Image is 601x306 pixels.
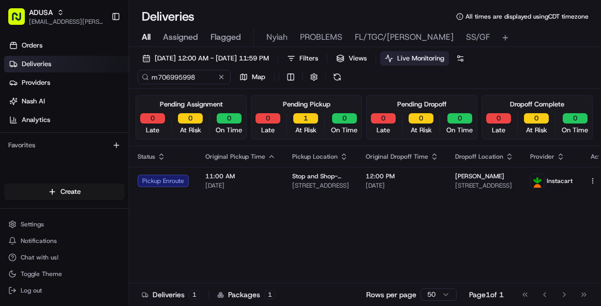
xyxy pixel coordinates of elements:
span: SS/GF [466,31,490,43]
span: [STREET_ADDRESS] [292,181,349,190]
div: 1 [264,290,276,299]
button: ADUSA [29,7,53,18]
button: 0 [217,113,242,124]
span: Filters [299,54,318,63]
div: Pending Pickup [283,100,330,109]
input: Type to search [138,70,231,84]
span: FL/TGC/[PERSON_NAME] [355,31,454,43]
div: Pending Assignment [160,100,223,109]
button: ADUSA[EMAIL_ADDRESS][PERSON_NAME][DOMAIN_NAME] [4,4,107,29]
span: [PERSON_NAME] [455,172,504,180]
span: Late [261,126,275,135]
div: Pending Dropoff0Late0At Risk0On Time [366,95,477,140]
span: Late [146,126,159,135]
span: At Risk [411,126,432,135]
button: Log out [4,283,125,298]
span: PROBLEMS [300,31,342,43]
a: Nash AI [4,93,129,110]
button: Toggle Theme [4,267,125,281]
p: Rows per page [366,289,416,300]
span: Notifications [21,237,57,245]
span: [STREET_ADDRESS] [455,181,514,190]
button: Create [4,183,125,200]
a: Providers [4,74,129,91]
span: Original Dropoff Time [366,152,428,161]
h1: Deliveries [142,8,194,25]
a: Analytics [4,112,129,128]
span: Deliveries [22,59,51,69]
button: Views [332,51,371,66]
div: Page 1 of 1 [469,289,504,300]
span: 12:00 PM [366,172,439,180]
button: Filters [282,51,323,66]
a: Orders [4,37,129,54]
button: [EMAIL_ADDRESS][PERSON_NAME][DOMAIN_NAME] [29,18,103,26]
span: At Risk [295,126,317,135]
span: Pickup Location [292,152,338,161]
span: At Risk [180,126,201,135]
span: On Time [562,126,588,135]
span: 11:00 AM [205,172,276,180]
span: Provider [530,152,554,161]
span: Late [377,126,390,135]
div: Favorites [4,137,125,154]
button: Live Monitoring [380,51,449,66]
span: Original Pickup Time [205,152,265,161]
span: Create [61,187,81,196]
img: profile_instacart_ahold_partner.png [531,174,544,188]
span: At Risk [526,126,547,135]
span: [DATE] [205,181,276,190]
span: Stop and Shop-502 [292,172,349,180]
span: All times are displayed using CDT timezone [465,12,589,21]
div: Deliveries [142,289,200,300]
button: 0 [256,113,280,124]
button: 0 [409,113,433,124]
div: 1 [189,290,200,299]
div: Pending Assignment0Late0At Risk0On Time [136,95,247,140]
span: Flagged [211,31,241,43]
span: Nyiah [266,31,288,43]
span: On Time [446,126,473,135]
button: 0 [178,113,203,124]
button: 0 [486,113,511,124]
button: 0 [140,113,165,124]
button: 0 [447,113,472,124]
span: Instacart [547,177,573,185]
div: Packages [217,289,276,300]
a: Deliveries [4,56,129,72]
button: [DATE] 12:00 AM - [DATE] 11:59 PM [138,51,274,66]
button: Map [235,70,270,84]
span: Map [252,72,265,82]
span: Live Monitoring [397,54,444,63]
span: Assigned [163,31,198,43]
span: Status [138,152,155,161]
button: Notifications [4,234,125,248]
span: Chat with us! [21,253,58,262]
span: Analytics [22,115,50,125]
span: Late [492,126,505,135]
span: Providers [22,78,50,87]
span: Log out [21,286,42,295]
div: Pending Pickup0Late1At Risk0On Time [251,95,362,140]
button: Settings [4,217,125,232]
button: 0 [332,113,357,124]
button: Chat with us! [4,250,125,265]
span: [DATE] 12:00 AM - [DATE] 11:59 PM [155,54,269,63]
span: Nash AI [22,97,45,106]
div: Dropoff Complete0Late0At Risk0On Time [482,95,593,140]
span: On Time [331,126,357,135]
div: Dropoff Complete [510,100,564,109]
span: Settings [21,220,44,228]
button: 0 [563,113,588,124]
span: [DATE] [366,181,439,190]
span: On Time [216,126,242,135]
button: 0 [524,113,549,124]
span: Orders [22,41,42,50]
button: 1 [293,113,318,124]
button: Refresh [330,70,344,84]
span: Dropoff Location [455,152,503,161]
button: 0 [371,113,396,124]
span: Toggle Theme [21,270,62,278]
span: Views [349,54,367,63]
